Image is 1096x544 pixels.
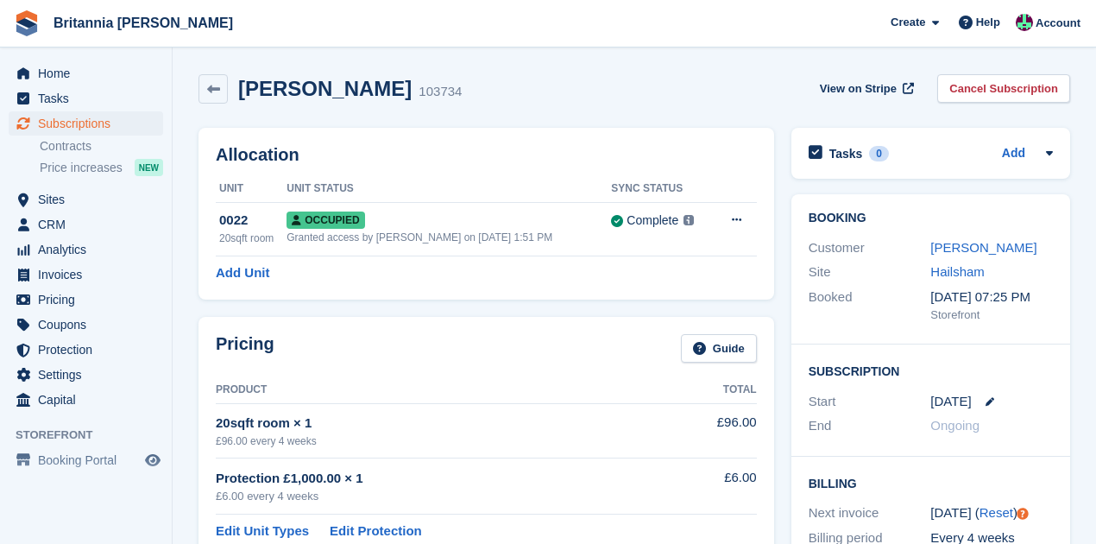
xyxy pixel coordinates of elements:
[287,175,611,203] th: Unit Status
[683,215,694,225] img: icon-info-grey-7440780725fd019a000dd9b08b2336e03edf1995a4989e88bcd33f0948082b44.svg
[40,160,123,176] span: Price increases
[38,448,142,472] span: Booking Portal
[47,9,240,37] a: Britannia [PERSON_NAME]
[9,448,163,472] a: menu
[9,263,163,287] a: menu
[9,237,163,262] a: menu
[809,263,931,282] div: Site
[219,231,287,246] div: 20sqft room
[38,288,142,312] span: Pricing
[216,433,657,449] div: £96.00 every 4 weeks
[809,288,931,324] div: Booked
[611,175,712,203] th: Sync Status
[38,111,142,136] span: Subscriptions
[38,86,142,111] span: Tasks
[14,10,40,36] img: stora-icon-8386f47178a22dfd0bd8f6a31ec36ba5ce8667c1dd55bd0f319d3a0aa187defe.svg
[1002,144,1025,164] a: Add
[9,86,163,111] a: menu
[40,138,163,155] a: Contracts
[38,187,142,212] span: Sites
[216,334,274,363] h2: Pricing
[16,427,172,444] span: Storefront
[38,61,142,85] span: Home
[809,474,1053,491] h2: Billing
[238,77,412,100] h2: [PERSON_NAME]
[869,146,889,161] div: 0
[930,240,1036,255] a: [PERSON_NAME]
[9,61,163,85] a: menu
[38,212,142,237] span: CRM
[38,388,142,412] span: Capital
[681,334,757,363] a: Guide
[9,212,163,237] a: menu
[809,212,1053,225] h2: Booking
[930,392,971,412] time: 2025-08-26 00:00:00 UTC
[38,313,142,337] span: Coupons
[38,263,142,287] span: Invoices
[38,338,142,362] span: Protection
[937,74,1070,103] a: Cancel Subscription
[976,14,1000,31] span: Help
[809,362,1053,379] h2: Subscription
[657,376,757,404] th: Total
[287,212,364,229] span: Occupied
[38,363,142,387] span: Settings
[216,488,657,505] div: £6.00 every 4 weeks
[38,237,142,262] span: Analytics
[9,111,163,136] a: menu
[1036,15,1080,32] span: Account
[930,418,979,433] span: Ongoing
[930,264,985,279] a: Hailsham
[216,522,309,541] a: Edit Unit Types
[216,414,657,433] div: 20sqft room × 1
[813,74,917,103] a: View on Stripe
[142,450,163,471] a: Preview store
[809,392,931,412] div: Start
[1016,14,1033,31] img: Louise Fuller
[979,505,1013,520] a: Reset
[216,263,269,283] a: Add Unit
[330,522,422,541] a: Edit Protection
[287,230,611,245] div: Granted access by [PERSON_NAME] on [DATE] 1:51 PM
[820,80,897,98] span: View on Stripe
[829,146,863,161] h2: Tasks
[9,338,163,362] a: menu
[9,187,163,212] a: menu
[627,212,678,230] div: Complete
[9,288,163,312] a: menu
[809,503,931,523] div: Next invoice
[930,307,1053,324] div: Storefront
[930,288,1053,307] div: [DATE] 07:25 PM
[9,313,163,337] a: menu
[809,238,931,258] div: Customer
[40,158,163,177] a: Price increases NEW
[219,211,287,231] div: 0022
[657,403,757,458] td: £96.00
[216,469,657,489] div: Protection £1,000.00 × 1
[216,145,757,165] h2: Allocation
[216,376,657,404] th: Product
[216,175,287,203] th: Unit
[657,459,757,515] td: £6.00
[1015,506,1030,522] div: Tooltip anchor
[9,363,163,387] a: menu
[135,159,163,176] div: NEW
[930,503,1053,523] div: [DATE] ( )
[9,388,163,412] a: menu
[419,82,462,102] div: 103734
[809,416,931,436] div: End
[891,14,925,31] span: Create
